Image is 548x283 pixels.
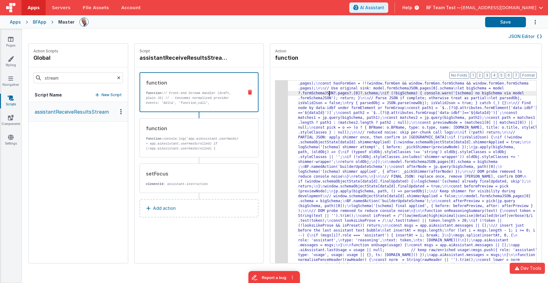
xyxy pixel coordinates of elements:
button: 1 [470,72,476,79]
button: AI Assistant [349,2,388,13]
div: function [146,79,238,86]
div: BFApp [33,19,46,25]
button: No Folds [449,72,469,79]
img: 11ac31fe5dc3d0eff3fbbbf7b26fa6e1 [80,18,88,26]
p: console.log('app.aiAssistant.userHasScrolled:' + app.aiAssistant.userHasScrolled) if (!app.aiAssi... [146,136,239,166]
h4: global [33,54,58,62]
strong: function: [146,137,163,141]
button: Add action [140,199,259,217]
p: Action Scripts [33,49,58,54]
p: New Script [102,92,122,98]
button: 4 [491,72,497,79]
span: AI Assistant [360,5,384,11]
input: Search scripts [33,72,123,83]
button: New Script [95,92,122,98]
span: File Assets [83,5,109,11]
div: function [146,125,239,132]
div: Apps [10,19,21,25]
div: Master [58,19,75,25]
strong: elementId [146,182,163,186]
div: setFocus [146,170,239,177]
button: 6 [506,72,512,79]
button: Options [526,16,538,28]
button: 2 [477,72,483,79]
button: Dev Tools [510,263,545,274]
p: assistantReceiveResultsStream [31,108,109,115]
h5: Script Name [35,92,62,98]
span: Servers [52,5,70,11]
span: Help [402,5,412,11]
p: Add action [153,205,176,212]
button: assistantReceiveResultsStream [29,102,128,122]
span: Apps [28,5,40,11]
button: 7 [513,72,519,79]
button: 5 [499,72,504,79]
p: : assistant-instruction [146,182,239,187]
div: Options [117,109,125,114]
button: BF Team Test — [EMAIL_ADDRESS][DOMAIN_NAME] [426,5,543,11]
button: Format [520,72,537,79]
button: 3 [484,72,490,79]
span: BF Team Test — [426,5,461,11]
p: // Front-end Stream Handler (draft, plain JS) // - Consumes normalized provider events: 'delta', ... [146,91,238,140]
h4: function [275,54,367,62]
h4: assistantReceiveResultsStream [140,54,232,62]
p: Action [275,49,537,54]
button: Save [485,17,526,27]
strong: function: [146,91,163,95]
span: [EMAIL_ADDRESS][DOMAIN_NAME] [461,5,536,11]
p: Script [140,49,259,54]
button: JSON Editor [508,33,542,40]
